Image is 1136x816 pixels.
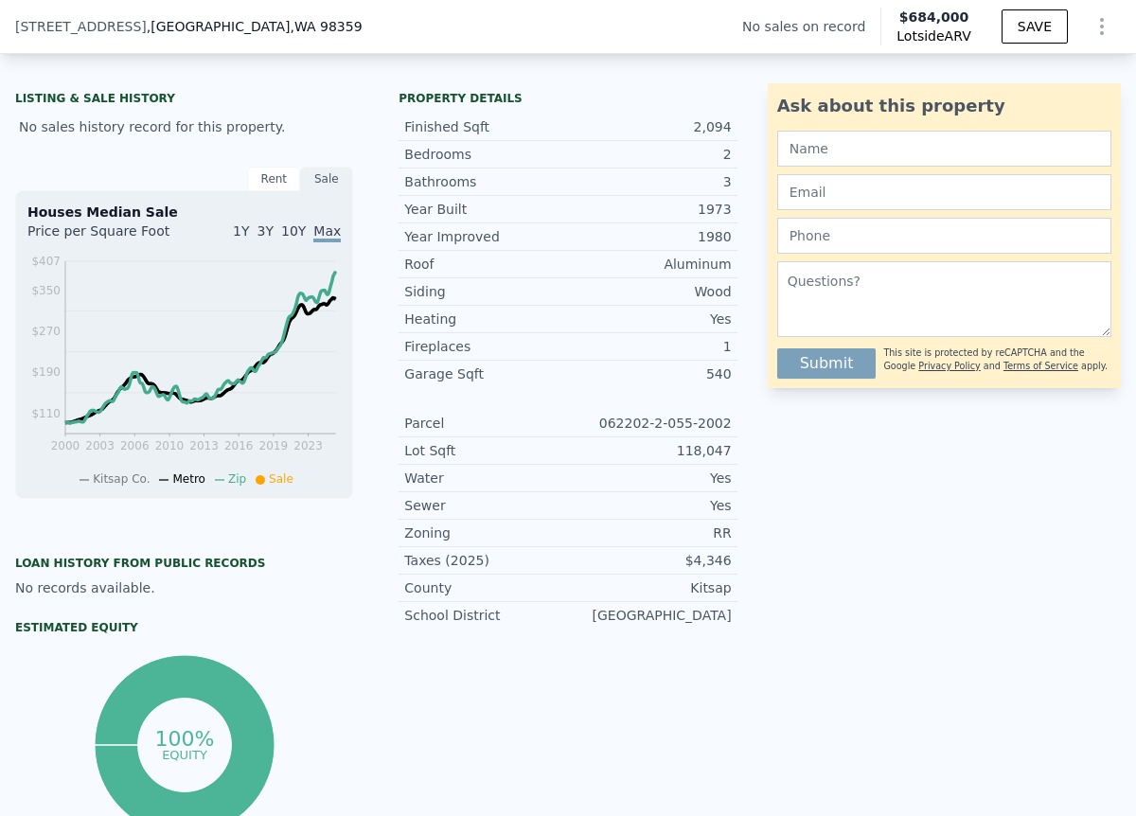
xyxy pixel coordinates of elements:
[93,472,150,486] span: Kitsap Co.
[568,282,732,301] div: Wood
[777,348,877,379] button: Submit
[281,223,306,239] span: 10Y
[290,19,362,34] span: , WA 98359
[15,17,147,36] span: [STREET_ADDRESS]
[228,472,246,486] span: Zip
[31,325,61,338] tspan: $270
[120,439,150,452] tspan: 2006
[147,17,363,36] span: , [GEOGRAPHIC_DATA]
[404,551,568,570] div: Taxes (2025)
[404,255,568,274] div: Roof
[568,310,732,328] div: Yes
[777,131,1111,167] input: Name
[15,91,353,110] div: LISTING & SALE HISTORY
[899,9,969,25] span: $684,000
[568,172,732,191] div: 3
[404,578,568,597] div: County
[568,606,732,625] div: [GEOGRAPHIC_DATA]
[31,255,61,268] tspan: $407
[404,523,568,542] div: Zoning
[568,145,732,164] div: 2
[568,364,732,383] div: 540
[233,223,249,239] span: 1Y
[15,620,353,635] div: Estimated Equity
[568,255,732,274] div: Aluminum
[162,747,207,761] tspan: equity
[269,472,293,486] span: Sale
[404,414,568,433] div: Parcel
[568,578,732,597] div: Kitsap
[404,469,568,488] div: Water
[568,414,732,433] div: 062202-2-055-2002
[777,218,1111,254] input: Phone
[568,227,732,246] div: 1980
[259,439,289,452] tspan: 2019
[31,284,61,297] tspan: $350
[404,200,568,219] div: Year Built
[247,167,300,191] div: Rent
[1002,9,1068,44] button: SAVE
[404,145,568,164] div: Bedrooms
[742,17,880,36] div: No sales on record
[172,472,204,486] span: Metro
[568,523,732,542] div: RR
[85,439,115,452] tspan: 2003
[15,556,353,571] div: Loan history from public records
[404,310,568,328] div: Heating
[568,337,732,356] div: 1
[568,441,732,460] div: 118,047
[294,439,324,452] tspan: 2023
[568,551,732,570] div: $4,346
[31,366,61,380] tspan: $190
[300,167,353,191] div: Sale
[154,727,214,751] tspan: 100%
[404,364,568,383] div: Garage Sqft
[15,110,353,144] div: No sales history record for this property.
[189,439,219,452] tspan: 2013
[1083,8,1121,45] button: Show Options
[399,91,737,106] div: Property details
[155,439,185,452] tspan: 2010
[568,117,732,136] div: 2,094
[404,441,568,460] div: Lot Sqft
[404,227,568,246] div: Year Improved
[31,407,61,420] tspan: $110
[1003,361,1078,371] a: Terms of Service
[777,174,1111,210] input: Email
[15,578,353,597] div: No records available.
[51,439,80,452] tspan: 2000
[883,341,1111,379] div: This site is protected by reCAPTCHA and the Google and apply.
[896,27,970,45] span: Lotside ARV
[404,117,568,136] div: Finished Sqft
[224,439,254,452] tspan: 2016
[313,223,341,242] span: Max
[568,469,732,488] div: Yes
[404,172,568,191] div: Bathrooms
[404,282,568,301] div: Siding
[257,223,274,239] span: 3Y
[568,496,732,515] div: Yes
[27,203,341,222] div: Houses Median Sale
[404,606,568,625] div: School District
[27,222,185,252] div: Price per Square Foot
[404,337,568,356] div: Fireplaces
[568,200,732,219] div: 1973
[404,496,568,515] div: Sewer
[777,93,1111,119] div: Ask about this property
[918,361,980,371] a: Privacy Policy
